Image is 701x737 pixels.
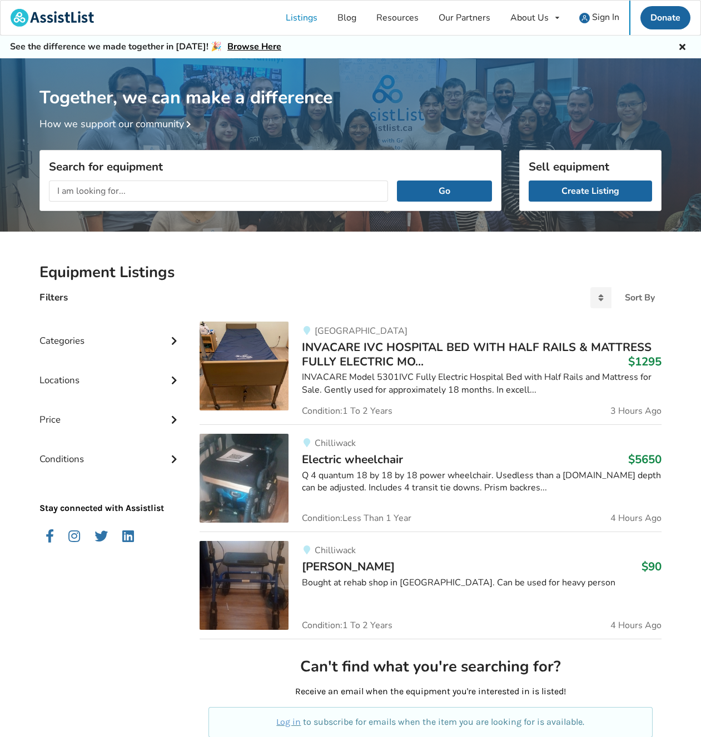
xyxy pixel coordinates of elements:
[642,559,662,574] h3: $90
[11,9,94,27] img: assistlist-logo
[200,424,662,532] a: mobility-electric wheelchair ChilliwackElectric wheelchair$5650Q 4 quantum 18 by 18 by 18 power w...
[39,431,182,470] div: Conditions
[200,434,289,523] img: mobility-electric wheelchair
[39,392,182,431] div: Price
[276,1,327,35] a: Listings
[510,13,549,22] div: About Us
[222,716,639,729] p: to subscribe for emails when the item you are looking for is available.
[397,181,492,202] button: Go
[208,657,653,676] h2: Can't find what you're searching for?
[315,544,356,556] span: Chilliwack
[302,371,662,397] div: INVACARE Model 5301IVC Fully Electric Hospital Bed with Half Rails and Mattress for Sale. Gently ...
[49,181,388,202] input: I am looking for...
[625,293,655,302] div: Sort By
[200,322,662,425] a: bedroom equipment-invacare ivc hospital bed with half rails & mattress fully electric model 5301[...
[302,514,411,523] span: Condition: Less Than 1 Year
[628,354,662,369] h3: $1295
[39,352,182,392] div: Locations
[302,559,395,574] span: [PERSON_NAME]
[302,452,403,467] span: Electric wheelchair
[200,322,289,410] img: bedroom equipment-invacare ivc hospital bed with half rails & mattress fully electric model 5301
[10,41,281,53] h5: See the difference we made together in [DATE]! 🎉
[39,291,68,304] h4: Filters
[610,407,662,415] span: 3 Hours Ago
[200,541,289,630] img: mobility-walker
[327,1,366,35] a: Blog
[39,313,182,352] div: Categories
[429,1,500,35] a: Our Partners
[610,621,662,630] span: 4 Hours Ago
[640,6,690,29] a: Donate
[302,339,652,369] span: INVACARE IVC HOSPITAL BED WITH HALF RAILS & MATTRESS FULLY ELECTRIC MO...
[39,58,662,109] h1: Together, we can make a difference
[39,471,182,515] p: Stay connected with Assistlist
[39,263,662,282] h2: Equipment Listings
[610,514,662,523] span: 4 Hours Ago
[315,325,407,337] span: [GEOGRAPHIC_DATA]
[302,576,662,589] div: Bought at rehab shop in [GEOGRAPHIC_DATA]. Can be used for heavy person
[315,437,356,449] span: Chilliwack
[276,716,301,727] a: Log in
[208,685,653,698] p: Receive an email when the equipment you're interested in is listed!
[302,621,392,630] span: Condition: 1 To 2 Years
[49,159,492,174] h3: Search for equipment
[302,469,662,495] div: Q 4 quantum 18 by 18 by 18 power wheelchair. Usedless than a [DOMAIN_NAME] depth can be adjusted....
[39,117,195,131] a: How we support our community
[579,13,590,23] img: user icon
[529,181,652,202] a: Create Listing
[302,407,392,415] span: Condition: 1 To 2 Years
[592,11,619,23] span: Sign In
[628,452,662,467] h3: $5650
[200,532,662,639] a: mobility-walker Chilliwack[PERSON_NAME]$90Bought at rehab shop in [GEOGRAPHIC_DATA]. Can be used ...
[227,41,281,53] a: Browse Here
[366,1,429,35] a: Resources
[569,1,629,35] a: user icon Sign In
[529,159,652,174] h3: Sell equipment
